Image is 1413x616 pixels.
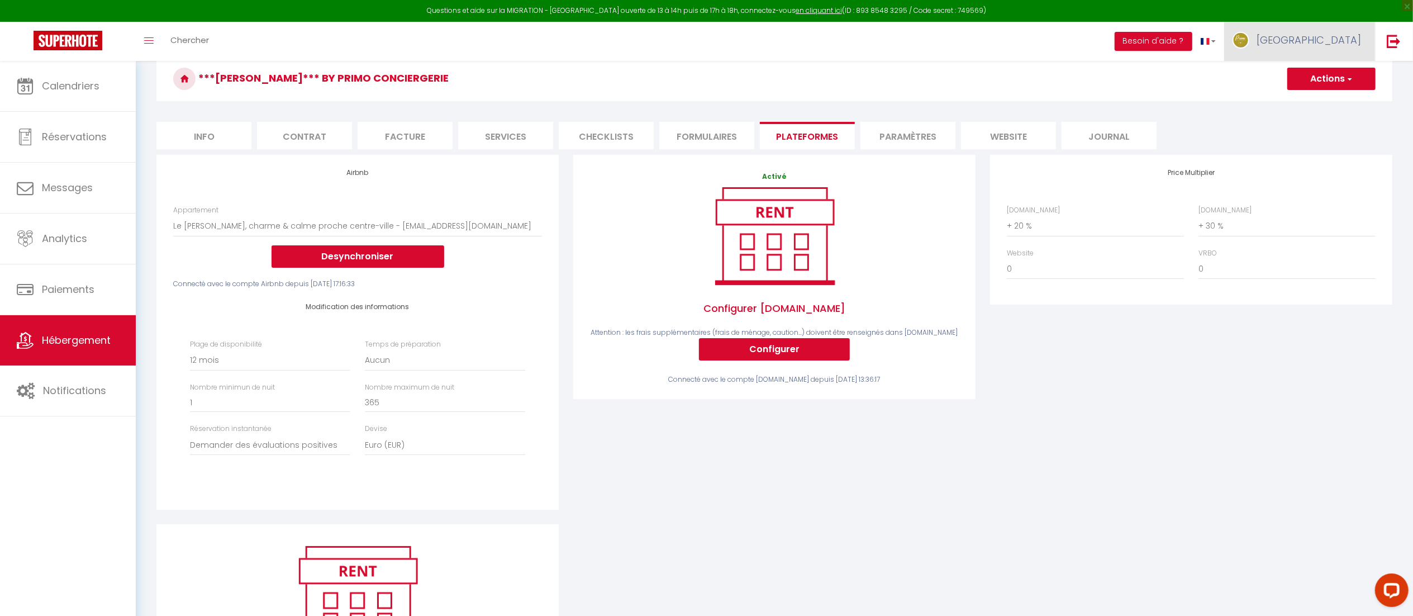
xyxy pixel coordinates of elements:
label: VRBO [1198,248,1217,259]
span: Chercher [170,34,209,46]
label: Nombre maximum de nuit [365,382,454,393]
li: Checklists [559,122,654,149]
a: Chercher [162,22,217,61]
h4: Airbnb [173,169,542,177]
li: Services [458,122,553,149]
button: Configurer [699,338,850,361]
span: Configurer [DOMAIN_NAME] [590,290,959,328]
img: ... [1233,32,1249,49]
label: Réservation instantanée [190,424,272,434]
span: Notifications [43,383,106,397]
li: website [961,122,1056,149]
li: Paramètres [860,122,955,149]
span: Paiements [42,282,94,296]
p: Activé [590,172,959,182]
label: Website [1007,248,1034,259]
img: rent.png [703,182,846,290]
span: Réservations [42,130,107,144]
li: Plateformes [760,122,855,149]
span: Hébergement [42,333,111,347]
label: Appartement [173,205,218,216]
label: [DOMAIN_NAME] [1007,205,1060,216]
label: Temps de préparation [365,339,441,350]
iframe: LiveChat chat widget [1366,569,1413,616]
label: Devise [365,424,387,434]
button: Desynchroniser [272,245,444,268]
li: Info [156,122,251,149]
label: Nombre minimun de nuit [190,382,275,393]
label: Plage de disponibilité [190,339,262,350]
li: Facture [358,122,453,149]
h3: ***[PERSON_NAME]*** By Primo Conciergerie [156,56,1392,101]
span: Calendriers [42,79,99,93]
a: ... [GEOGRAPHIC_DATA] [1224,22,1375,61]
a: en cliquant ici [796,6,842,15]
li: Journal [1062,122,1157,149]
span: Analytics [42,231,87,245]
h4: Modification des informations [190,303,525,311]
img: logout [1387,34,1401,48]
img: Super Booking [34,31,102,50]
button: Actions [1287,68,1376,90]
li: Contrat [257,122,352,149]
span: [GEOGRAPHIC_DATA] [1257,33,1361,47]
li: Formulaires [659,122,754,149]
h4: Price Multiplier [1007,169,1376,177]
label: [DOMAIN_NAME] [1198,205,1252,216]
div: Connecté avec le compte [DOMAIN_NAME] depuis [DATE] 13:36:17 [590,375,959,385]
span: Messages [42,181,93,195]
span: Attention : les frais supplémentaires (frais de ménage, caution...) doivent être renseignés dans ... [591,328,958,337]
div: Connecté avec le compte Airbnb depuis [DATE] 17:16:33 [173,279,542,290]
button: Besoin d'aide ? [1115,32,1192,51]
